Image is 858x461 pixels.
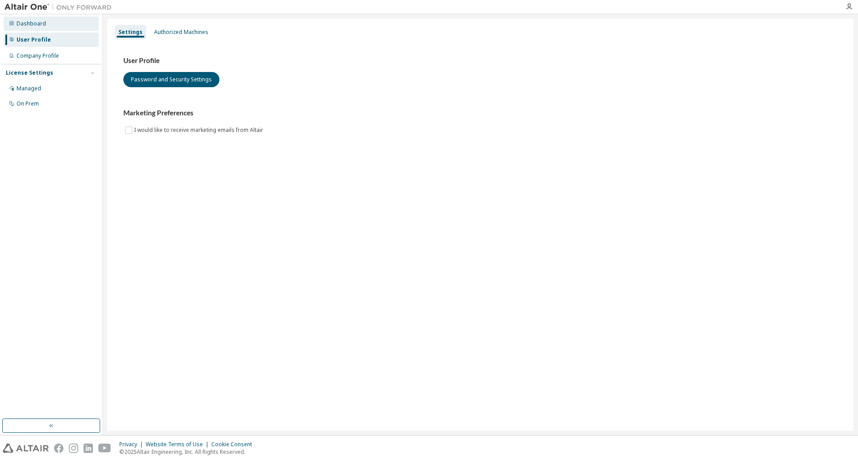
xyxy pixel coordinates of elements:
[6,69,53,76] div: License Settings
[17,85,41,92] div: Managed
[134,125,265,135] label: I would like to receive marketing emails from Altair
[98,444,111,453] img: youtube.svg
[54,444,63,453] img: facebook.svg
[17,52,59,59] div: Company Profile
[123,56,837,65] h3: User Profile
[146,441,211,448] div: Website Terms of Use
[3,444,49,453] img: altair_logo.svg
[84,444,93,453] img: linkedin.svg
[69,444,78,453] img: instagram.svg
[17,36,51,43] div: User Profile
[17,100,39,107] div: On Prem
[154,29,208,36] div: Authorized Machines
[119,441,146,448] div: Privacy
[4,3,116,12] img: Altair One
[119,448,257,456] p: © 2025 Altair Engineering, Inc. All Rights Reserved.
[123,109,837,118] h3: Marketing Preferences
[211,441,257,448] div: Cookie Consent
[118,29,143,36] div: Settings
[17,20,46,27] div: Dashboard
[123,72,219,87] button: Password and Security Settings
